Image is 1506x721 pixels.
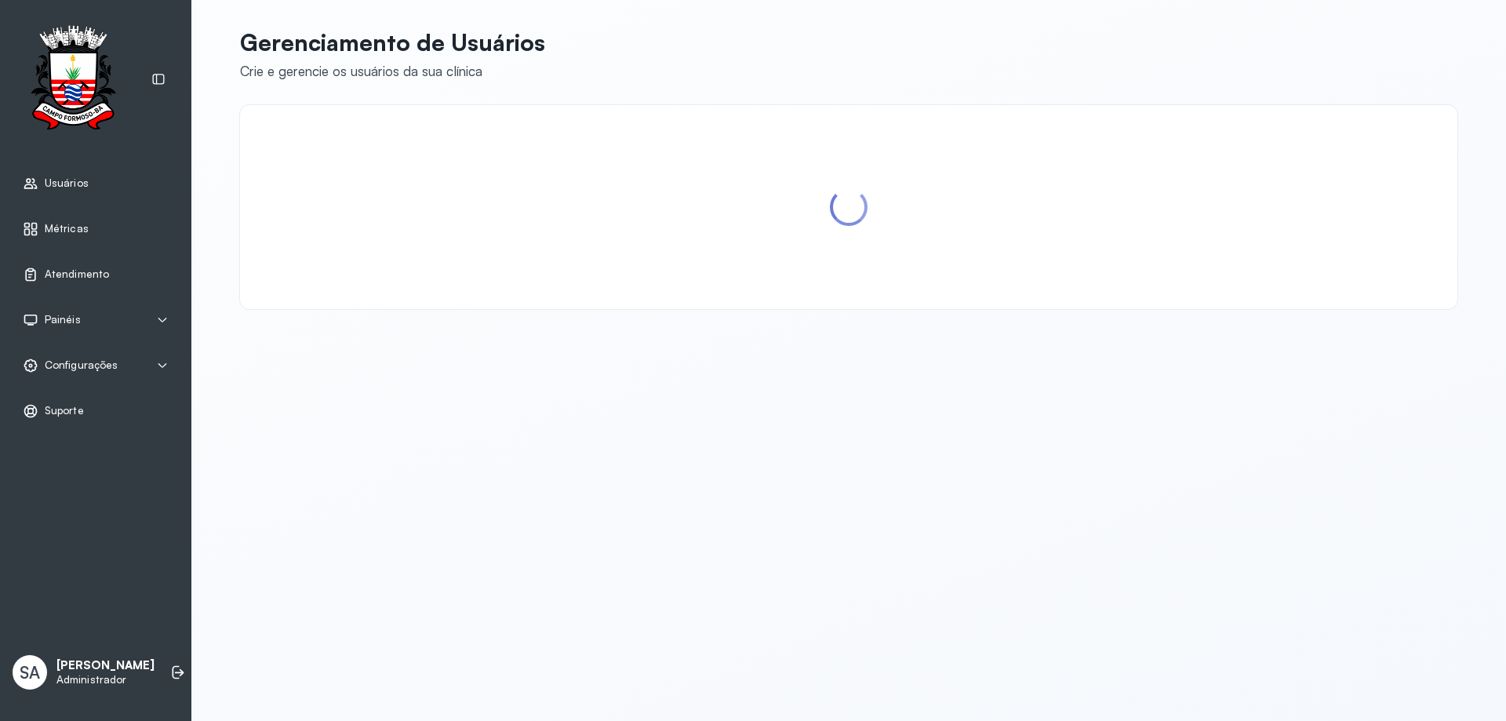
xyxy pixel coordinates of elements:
[56,658,155,673] p: [PERSON_NAME]
[240,63,545,79] div: Crie e gerencie os usuários da sua clínica
[23,221,169,237] a: Métricas
[45,177,89,190] span: Usuários
[56,673,155,686] p: Administrador
[16,25,129,134] img: Logotipo do estabelecimento
[240,28,545,56] p: Gerenciamento de Usuários
[23,267,169,282] a: Atendimento
[45,359,118,372] span: Configurações
[45,268,109,281] span: Atendimento
[23,176,169,191] a: Usuários
[45,404,84,417] span: Suporte
[45,222,89,235] span: Métricas
[20,662,40,683] span: SA
[45,313,81,326] span: Painéis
